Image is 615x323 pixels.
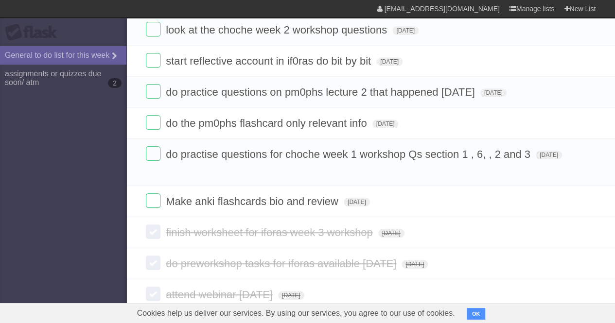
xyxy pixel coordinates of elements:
[166,24,389,36] span: look at the choche week 2 workshop questions
[146,255,160,270] label: Done
[166,195,341,207] span: Make anki flashcards bio and review
[146,53,160,68] label: Done
[166,289,275,301] span: attend webinar [DATE]
[146,287,160,301] label: Done
[146,146,160,161] label: Done
[402,260,428,269] span: [DATE]
[480,88,507,97] span: [DATE]
[378,229,404,238] span: [DATE]
[392,26,419,35] span: [DATE]
[372,119,399,128] span: [DATE]
[5,24,63,41] div: Flask
[166,55,373,67] span: start reflective account in if0ras do bit by bit
[146,193,160,208] label: Done
[146,84,160,99] label: Done
[344,198,370,206] span: [DATE]
[376,57,403,66] span: [DATE]
[166,226,375,238] span: finish worksheet for iforas week 3 workshop
[467,308,486,320] button: OK
[146,22,160,36] label: Done
[127,304,465,323] span: Cookies help us deliver our services. By using our services, you agree to our use of cookies.
[166,148,533,160] span: do practise questions for choche week 1 workshop Qs section 1 , 6, , 2 and 3
[146,224,160,239] label: Done
[278,291,304,300] span: [DATE]
[536,151,562,159] span: [DATE]
[166,257,399,270] span: do preworkshop tasks for iforas available [DATE]
[166,117,369,129] span: do the pm0phs flashcard only relevant info
[146,115,160,130] label: Done
[166,86,477,98] span: do practice questions on pm0phs lecture 2 that happened [DATE]
[108,78,122,88] b: 2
